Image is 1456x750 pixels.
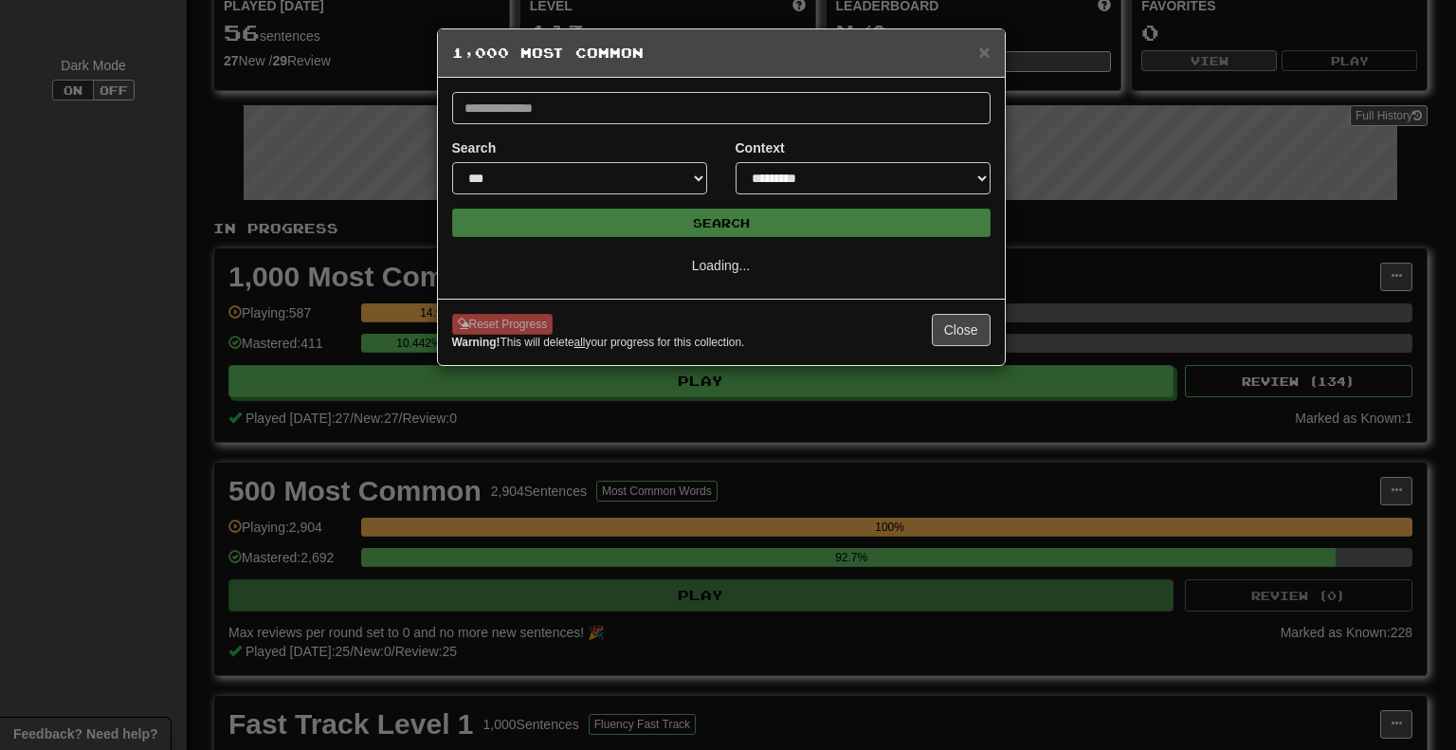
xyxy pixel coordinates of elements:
[932,314,991,346] button: Close
[978,41,990,63] span: ×
[736,138,785,157] label: Context
[452,336,500,349] strong: Warning!
[452,138,497,157] label: Search
[574,336,586,349] u: all
[452,209,991,237] button: Search
[452,256,991,275] p: Loading...
[452,335,745,351] small: This will delete your progress for this collection.
[452,314,554,335] button: Reset Progress
[978,42,990,62] button: Close
[452,44,991,63] h5: 1,000 Most Common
